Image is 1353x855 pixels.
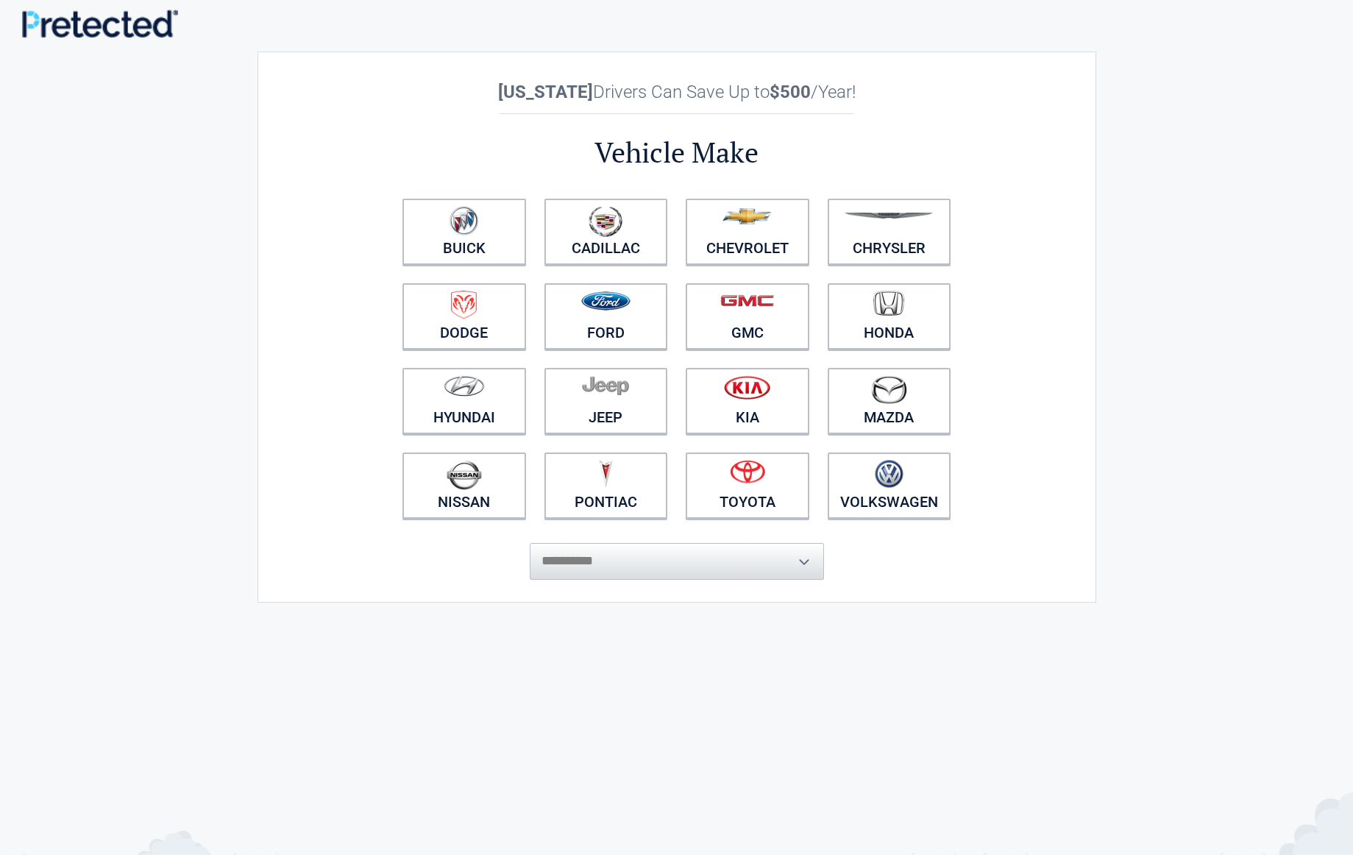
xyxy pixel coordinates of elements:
[544,199,668,265] a: Cadillac
[582,375,629,396] img: jeep
[770,82,811,102] b: $500
[402,199,526,265] a: Buick
[451,291,477,319] img: dodge
[828,453,951,519] a: Volkswagen
[402,283,526,350] a: Dodge
[589,206,622,237] img: cadillac
[870,375,907,404] img: mazda
[581,291,631,311] img: ford
[544,283,668,350] a: Ford
[730,460,765,483] img: toyota
[22,10,178,38] img: Main Logo
[844,213,934,219] img: chrysler
[828,199,951,265] a: Chrysler
[686,199,809,265] a: Chevrolet
[544,453,668,519] a: Pontiac
[447,460,482,490] img: nissan
[450,206,478,235] img: buick
[873,291,904,316] img: honda
[828,368,951,434] a: Mazda
[722,208,772,224] img: chevrolet
[402,368,526,434] a: Hyundai
[875,460,903,489] img: volkswagen
[686,368,809,434] a: Kia
[544,368,668,434] a: Jeep
[402,453,526,519] a: Nissan
[394,134,960,171] h2: Vehicle Make
[394,82,960,102] h2: Drivers Can Save Up to /Year
[686,453,809,519] a: Toyota
[724,375,770,400] img: kia
[686,283,809,350] a: GMC
[498,82,593,102] b: [US_STATE]
[444,375,485,397] img: hyundai
[598,460,613,488] img: pontiac
[828,283,951,350] a: Honda
[720,294,774,307] img: gmc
